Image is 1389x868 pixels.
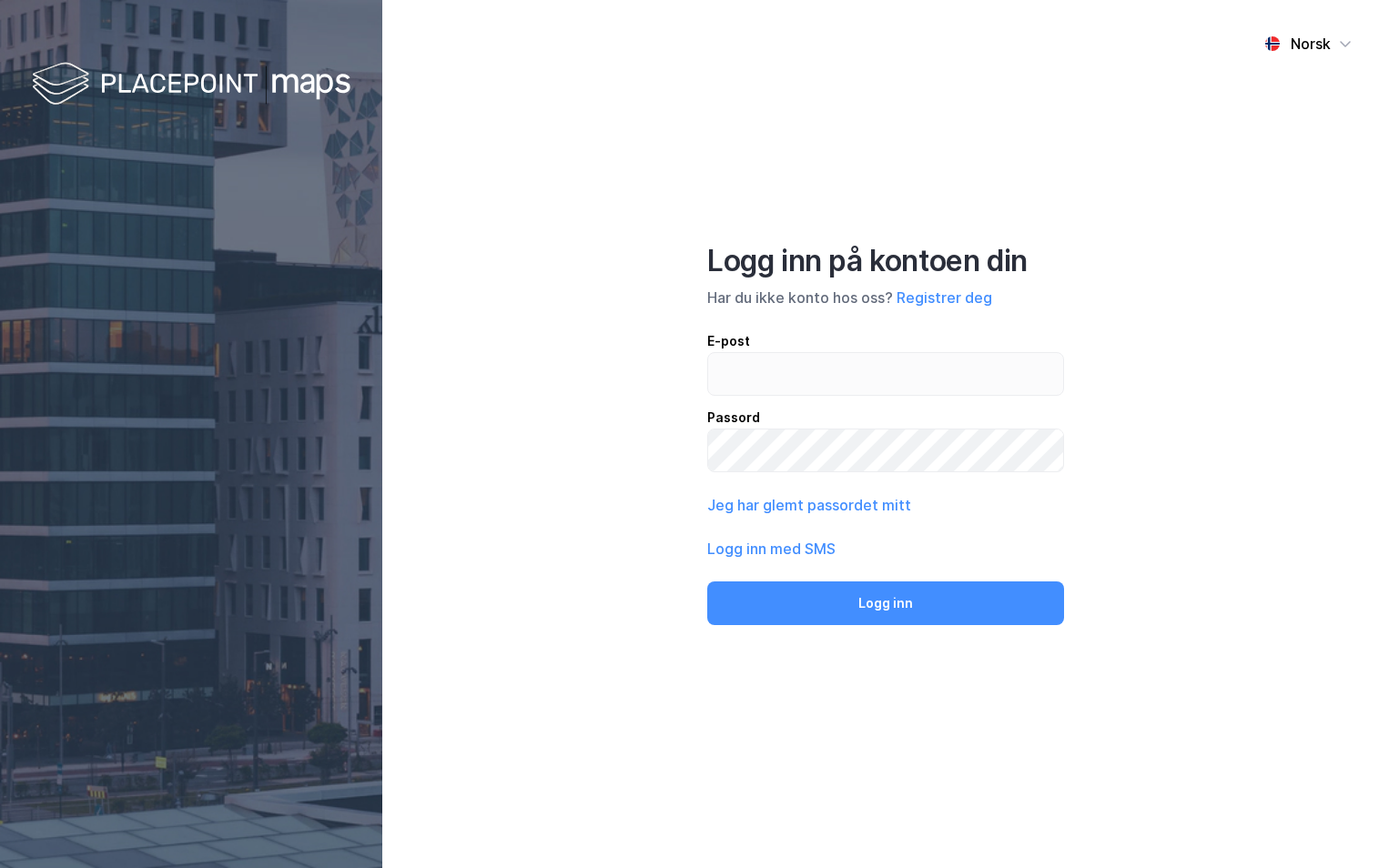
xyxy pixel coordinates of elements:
[707,581,1064,625] button: Logg inn
[707,538,836,560] button: Logg inn med SMS
[707,494,911,516] button: Jeg har glemt passordet mitt
[32,58,350,112] img: logo-white.f07954bde2210d2a523dddb988cd2aa7.svg
[707,330,1064,352] div: E-post
[1291,33,1331,55] div: Norsk
[1298,781,1389,868] iframe: Chat Widget
[707,243,1064,279] div: Logg inn på kontoen din
[707,407,1064,429] div: Passord
[897,287,992,308] button: Registrer deg
[707,287,1064,308] div: Har du ikke konto hos oss?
